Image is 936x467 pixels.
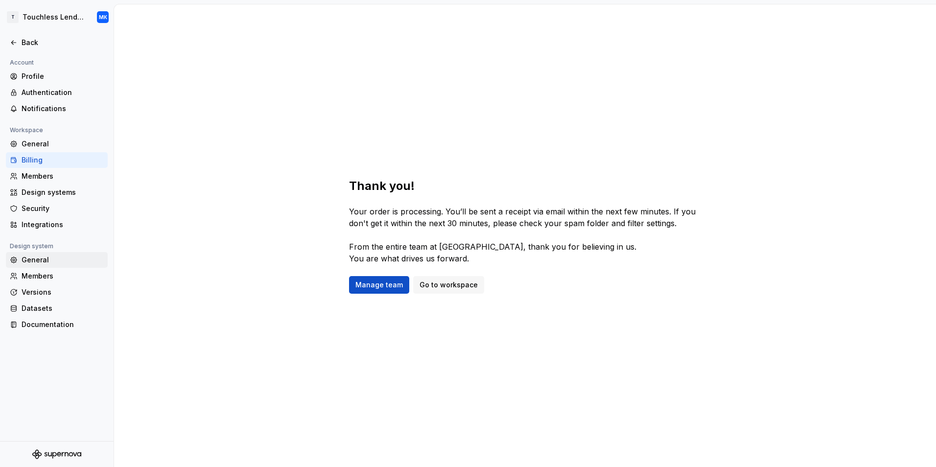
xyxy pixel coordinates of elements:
[22,88,104,97] div: Authentication
[6,284,108,300] a: Versions
[6,152,108,168] a: Billing
[349,206,702,264] p: Your order is processing. You’ll be sent a receipt via email within the next few minutes. If you ...
[6,101,108,117] a: Notifications
[22,304,104,313] div: Datasets
[99,13,107,21] div: MK
[22,287,104,297] div: Versions
[32,449,81,459] svg: Supernova Logo
[6,185,108,200] a: Design systems
[349,178,415,194] h1: Thank you!
[22,139,104,149] div: General
[23,12,85,22] div: Touchless Lending
[22,220,104,230] div: Integrations
[22,271,104,281] div: Members
[420,280,478,290] span: Go to workspace
[6,240,57,252] div: Design system
[6,168,108,184] a: Members
[6,85,108,100] a: Authentication
[22,155,104,165] div: Billing
[6,301,108,316] a: Datasets
[22,255,104,265] div: General
[22,204,104,213] div: Security
[22,171,104,181] div: Members
[6,35,108,50] a: Back
[6,252,108,268] a: General
[22,38,104,47] div: Back
[6,217,108,233] a: Integrations
[349,276,409,294] a: Manage team
[2,6,112,28] button: TTouchless LendingMK
[413,276,484,294] a: Go to workspace
[6,136,108,152] a: General
[6,69,108,84] a: Profile
[6,317,108,332] a: Documentation
[7,11,19,23] div: T
[6,201,108,216] a: Security
[6,57,38,69] div: Account
[6,268,108,284] a: Members
[355,280,403,290] span: Manage team
[22,104,104,114] div: Notifications
[22,320,104,329] div: Documentation
[22,71,104,81] div: Profile
[6,124,47,136] div: Workspace
[22,187,104,197] div: Design systems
